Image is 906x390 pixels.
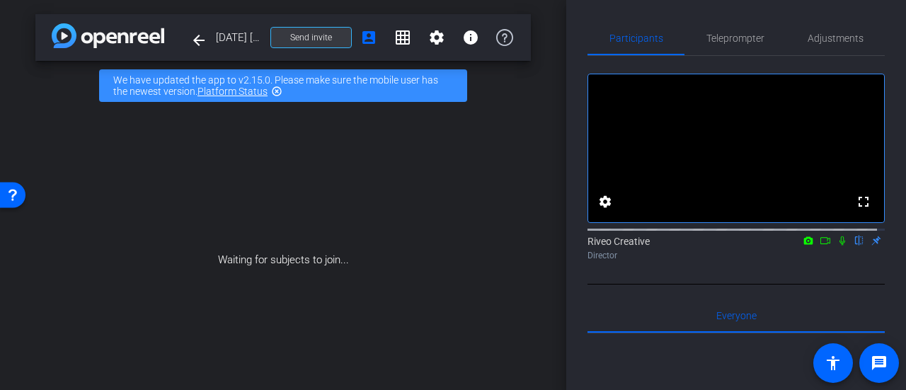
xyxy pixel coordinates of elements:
mat-icon: account_box [360,29,377,46]
div: We have updated the app to v2.15.0. Please make sure the mobile user has the newest version. [99,69,467,102]
div: Riveo Creative [587,234,885,262]
mat-icon: arrow_back [190,32,207,49]
mat-icon: flip [851,234,868,246]
button: Send invite [270,27,352,48]
span: Teleprompter [706,33,764,43]
mat-icon: fullscreen [855,193,872,210]
span: [DATE] [PERSON_NAME] Interview + B Roll [216,23,262,52]
mat-icon: settings [428,29,445,46]
a: Platform Status [197,86,268,97]
mat-icon: settings [597,193,614,210]
img: app-logo [52,23,164,48]
span: Send invite [290,32,332,43]
div: Director [587,249,885,262]
span: Participants [609,33,663,43]
mat-icon: accessibility [825,355,842,372]
mat-icon: info [462,29,479,46]
span: Everyone [716,311,757,321]
mat-icon: message [871,355,888,372]
span: Adjustments [808,33,864,43]
mat-icon: highlight_off [271,86,282,97]
mat-icon: grid_on [394,29,411,46]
